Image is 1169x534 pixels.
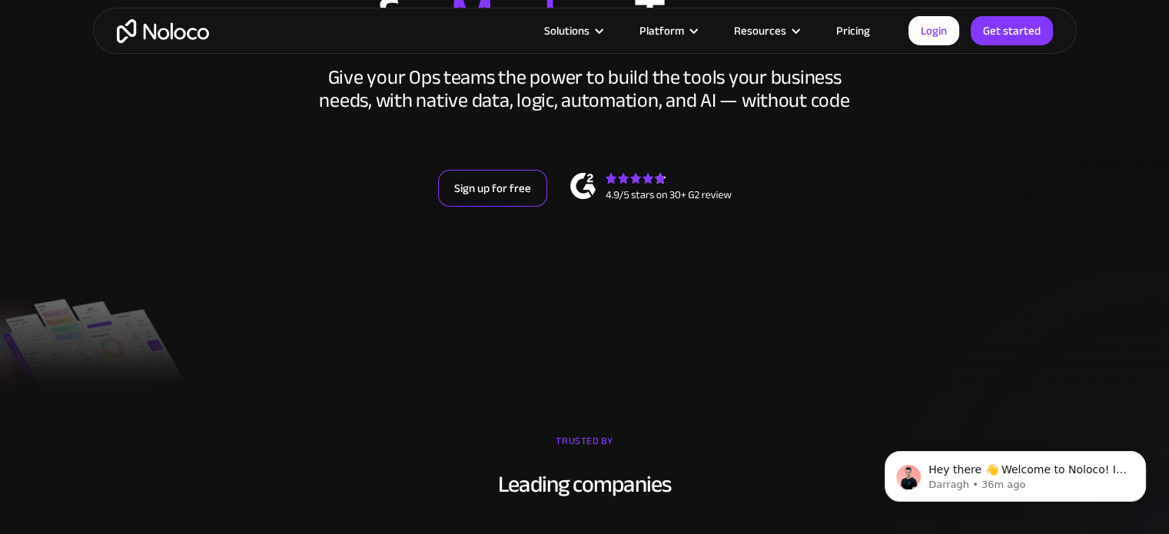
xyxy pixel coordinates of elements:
[438,170,547,207] a: Sign up for free
[971,16,1053,45] a: Get started
[544,21,589,41] div: Solutions
[620,21,715,41] div: Platform
[525,21,620,41] div: Solutions
[316,66,854,112] div: Give your Ops teams the power to build the tools your business needs, with native data, logic, au...
[715,21,817,41] div: Resources
[862,419,1169,526] iframe: Intercom notifications message
[117,19,209,43] a: home
[639,21,684,41] div: Platform
[817,21,889,41] a: Pricing
[908,16,959,45] a: Login
[734,21,786,41] div: Resources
